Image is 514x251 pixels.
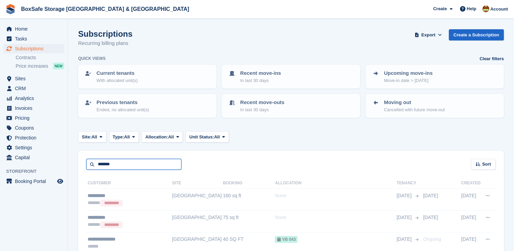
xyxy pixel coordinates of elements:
[384,106,445,113] p: Cancelled with future move-out
[15,113,56,123] span: Pricing
[16,54,64,61] a: Contracts
[433,5,447,12] span: Create
[15,84,56,93] span: CRM
[366,65,503,88] a: Upcoming move-ins Move-in date > [DATE]
[3,123,64,133] a: menu
[15,44,56,53] span: Subscriptions
[79,65,216,88] a: Current tenants With allocated unit(s)
[3,113,64,123] a: menu
[96,69,138,77] p: Current tenants
[15,74,56,83] span: Sites
[413,29,443,40] button: Export
[384,77,432,84] p: Move-in date > [DATE]
[16,63,48,69] span: Price increases
[53,63,64,69] div: NEW
[384,99,445,106] p: Moving out
[16,62,64,70] a: Price increases NEW
[3,153,64,162] a: menu
[240,69,281,77] p: Recent move-ins
[449,29,504,40] a: Create a Subscription
[366,95,503,117] a: Moving out Cancelled with future move-out
[15,133,56,143] span: Protection
[467,5,476,12] span: Help
[96,77,138,84] p: With allocated unit(s)
[240,77,281,84] p: In last 30 days
[96,106,149,113] p: Ended, no allocated unit(s)
[3,44,64,53] a: menu
[3,103,64,113] a: menu
[3,94,64,103] a: menu
[15,94,56,103] span: Analytics
[479,55,504,62] a: Clear filters
[3,133,64,143] a: menu
[15,143,56,152] span: Settings
[240,99,284,106] p: Recent move-outs
[78,29,132,38] h1: Subscriptions
[15,103,56,113] span: Invoices
[3,84,64,93] a: menu
[18,3,192,15] a: BoxSafe Storage [GEOGRAPHIC_DATA] & [GEOGRAPHIC_DATA]
[3,177,64,186] a: menu
[482,5,489,12] img: Kim
[490,6,508,13] span: Account
[96,99,149,106] p: Previous tenants
[421,32,435,38] span: Export
[223,95,359,117] a: Recent move-outs In last 30 days
[3,74,64,83] a: menu
[15,34,56,44] span: Tasks
[3,34,64,44] a: menu
[223,65,359,88] a: Recent move-ins In last 30 days
[79,95,216,117] a: Previous tenants Ended, no allocated unit(s)
[5,4,16,14] img: stora-icon-8386f47178a22dfd0bd8f6a31ec36ba5ce8667c1dd55bd0f319d3a0aa187defe.svg
[15,177,56,186] span: Booking Portal
[384,69,432,77] p: Upcoming move-ins
[6,168,68,175] span: Storefront
[78,55,106,62] h6: Quick views
[78,39,132,47] p: Recurring billing plans
[56,177,64,185] a: Preview store
[15,24,56,34] span: Home
[15,123,56,133] span: Coupons
[15,153,56,162] span: Capital
[3,143,64,152] a: menu
[240,106,284,113] p: In last 30 days
[3,24,64,34] a: menu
